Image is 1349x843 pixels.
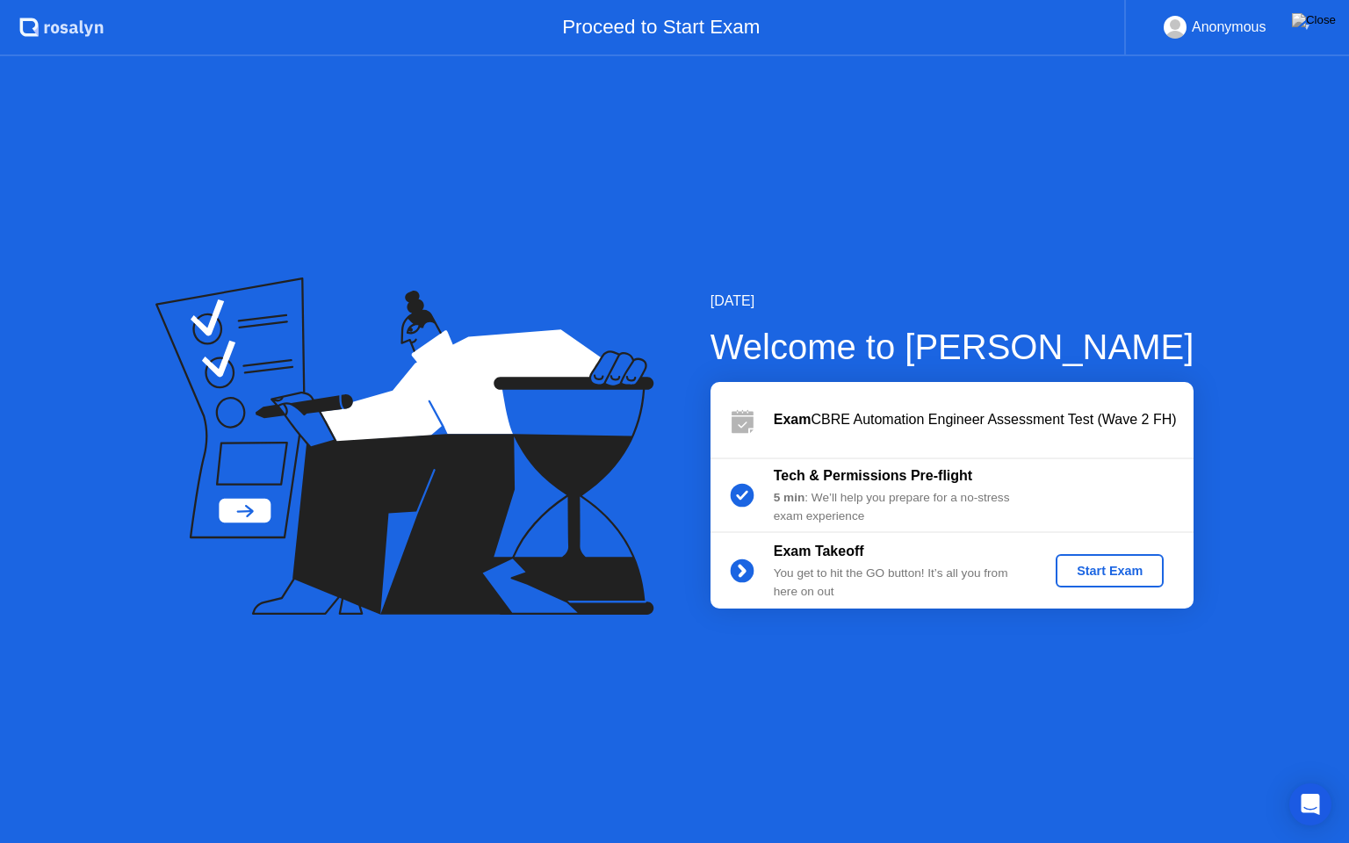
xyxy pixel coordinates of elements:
b: Tech & Permissions Pre-flight [774,468,972,483]
button: Start Exam [1056,554,1164,587]
img: Close [1292,13,1336,27]
div: CBRE Automation Engineer Assessment Test (Wave 2 FH) [774,409,1194,430]
b: 5 min [774,491,805,504]
div: Open Intercom Messenger [1289,783,1331,825]
div: Start Exam [1063,564,1157,578]
div: You get to hit the GO button! It’s all you from here on out [774,565,1027,601]
b: Exam Takeoff [774,544,864,558]
div: Anonymous [1192,16,1266,39]
div: : We’ll help you prepare for a no-stress exam experience [774,489,1027,525]
div: [DATE] [711,291,1194,312]
b: Exam [774,412,812,427]
div: Welcome to [PERSON_NAME] [711,321,1194,373]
